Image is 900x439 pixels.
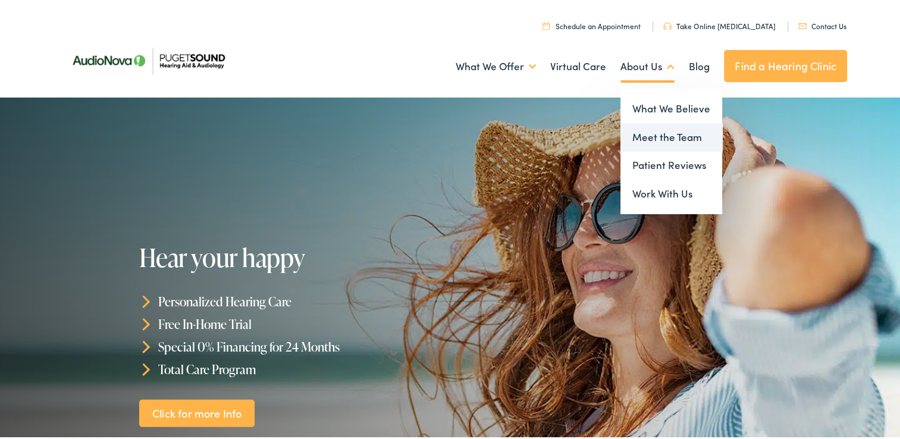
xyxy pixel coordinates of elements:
[139,355,454,378] li: Total Care Program
[456,42,536,86] a: What We Offer
[139,397,255,425] a: Click for more Info
[550,42,606,86] a: Virtual Care
[663,20,672,27] img: utility icon
[139,311,454,333] li: Free In-Home Trial
[663,18,776,29] a: Take Online [MEDICAL_DATA]
[620,92,722,121] a: What We Believe
[724,48,847,80] a: Find a Hearing Clinic
[689,42,710,86] a: Blog
[139,288,454,311] li: Personalized Hearing Care
[139,333,454,356] li: Special 0% Financing for 24 Months
[139,242,454,269] h1: Hear your happy
[620,42,675,86] a: About Us
[542,18,641,29] a: Schedule an Appointment
[620,121,722,149] a: Meet the Team
[620,149,722,177] a: Patient Reviews
[798,21,807,27] img: utility icon
[798,18,846,29] a: Contact Us
[542,20,550,27] img: utility icon
[620,177,722,206] a: Work With Us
